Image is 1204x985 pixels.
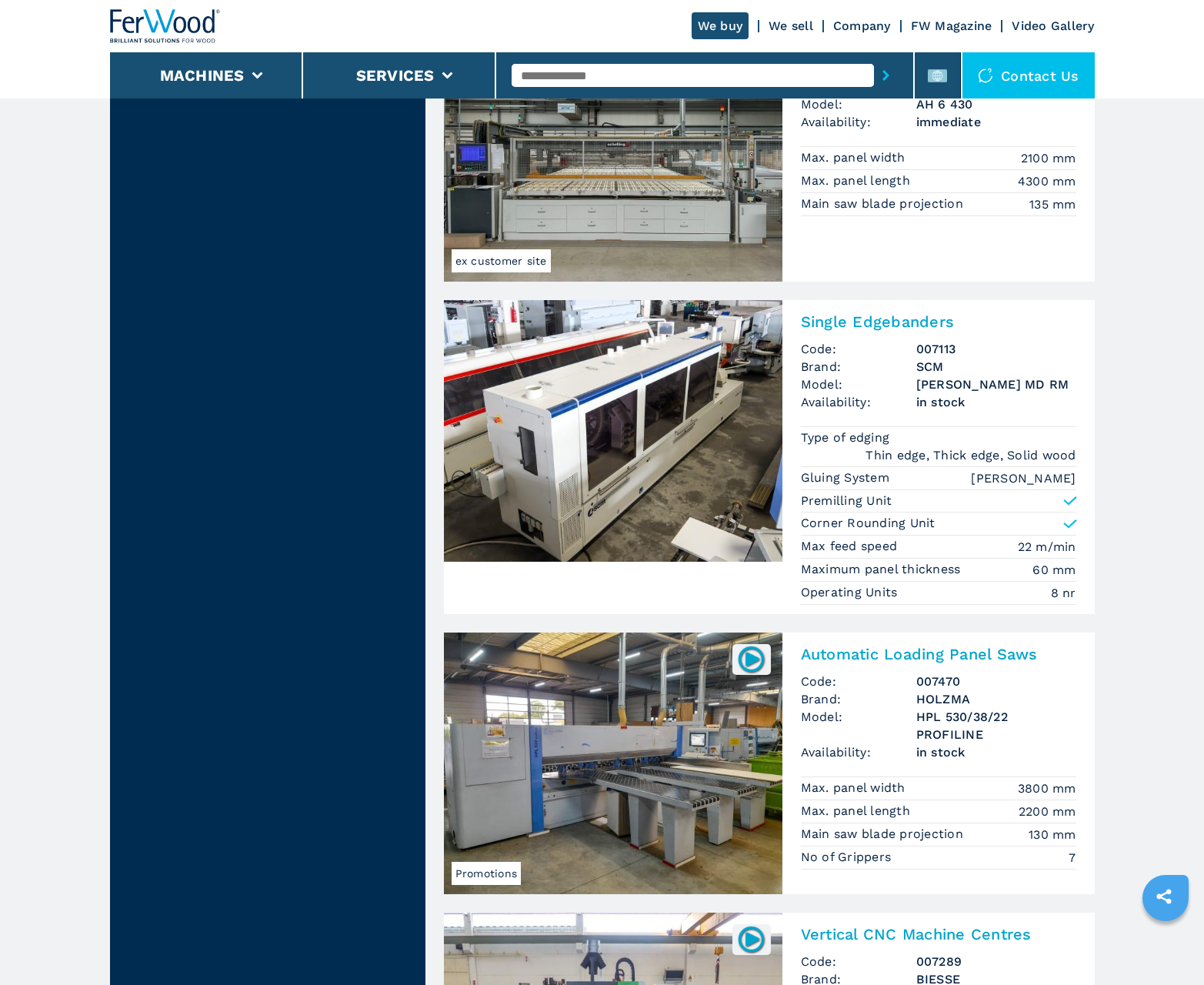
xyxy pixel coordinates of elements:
[801,561,965,578] p: Maximum panel thickness
[801,743,916,761] span: Availability:
[452,249,551,272] span: ex customer site
[801,849,895,866] p: No of Grippers
[1051,584,1076,602] em: 8 nr
[916,673,1076,690] h3: 007470
[801,95,916,113] span: Model:
[916,376,1076,393] h3: [PERSON_NAME] MD RM
[916,358,1076,376] h3: SCM
[801,803,915,820] p: Max. panel length
[1032,561,1076,579] em: 60 mm
[801,113,916,131] span: Availability:
[801,673,916,690] span: Code:
[801,492,892,509] p: Premilling Unit
[801,780,909,796] p: Max. panel width
[444,20,782,282] img: sezionatriceLotto1 SCHELLING AH 6 430
[874,58,898,93] button: submit-button
[916,690,1076,708] h3: HOLZMA
[801,538,902,555] p: Max feed speed
[971,469,1076,487] em: [PERSON_NAME]
[1018,538,1076,556] em: 22 m/min
[452,862,522,885] span: Promotions
[916,340,1076,358] h3: 007113
[444,20,1095,282] a: sezionatriceLotto1 SCHELLING AH 6 430ex customer site007486sezionatriceLotto1Code:007486Brand:SCH...
[801,376,916,393] span: Model:
[978,68,993,83] img: Contact us
[1145,877,1183,916] a: sharethis
[801,645,1076,663] h2: Automatic Loading Panel Saws
[865,446,1076,464] em: Thin edge, Thick edge, Solid wood
[916,708,1076,743] h3: HPL 530/38/22 PROFILINE
[916,113,1076,131] span: immediate
[801,312,1076,331] h2: Single Edgebanders
[916,743,1076,761] span: in stock
[769,18,813,33] a: We sell
[801,690,916,708] span: Brand:
[1018,780,1076,797] em: 3800 mm
[736,644,766,674] img: 007470
[1021,149,1076,167] em: 2100 mm
[692,12,749,39] a: We buy
[1029,826,1076,843] em: 130 mm
[1029,195,1076,213] em: 135 mm
[444,633,782,894] img: Automatic Loading Panel Saws HOLZMA HPL 530/38/22 PROFILINE
[916,953,1076,970] h3: 007289
[444,300,1095,614] a: Single Edgebanders SCM STEFANI MD RMSingle EdgebandersCode:007113Brand:SCMModel:[PERSON_NAME] MD ...
[736,924,766,954] img: 007289
[801,469,894,486] p: Gluing System
[801,826,968,843] p: Main saw blade projection
[801,172,915,189] p: Max. panel length
[916,95,1076,113] h3: AH 6 430
[1069,849,1076,866] em: 7
[1018,172,1076,190] em: 4300 mm
[801,149,909,166] p: Max. panel width
[801,515,936,532] p: Corner Rounding Unit
[833,18,891,33] a: Company
[160,66,245,85] button: Machines
[801,358,916,376] span: Brand:
[911,18,992,33] a: FW Magazine
[801,393,916,411] span: Availability:
[801,340,916,358] span: Code:
[1012,18,1094,33] a: Video Gallery
[356,66,435,85] button: Services
[801,708,916,743] span: Model:
[444,633,1095,894] a: Automatic Loading Panel Saws HOLZMA HPL 530/38/22 PROFILINEPromotions007470Automatic Loading Pane...
[916,393,1076,411] span: in stock
[801,195,968,212] p: Main saw blade projection
[1139,916,1192,973] iframe: Chat
[801,925,1076,943] h2: Vertical CNC Machine Centres
[110,9,221,43] img: Ferwood
[1019,803,1076,820] em: 2200 mm
[801,584,902,601] p: Operating Units
[801,953,916,970] span: Code:
[962,52,1095,98] div: Contact us
[801,429,894,446] p: Type of edging
[444,300,782,562] img: Single Edgebanders SCM STEFANI MD RM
